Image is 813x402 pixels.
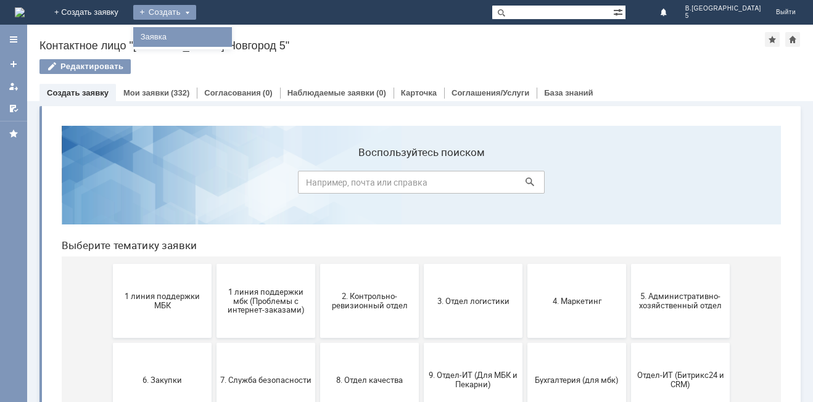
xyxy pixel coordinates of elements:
span: 4. Маркетинг [479,180,571,189]
a: Мои согласования [4,99,23,118]
a: Создать заявку [4,54,23,74]
span: Финансовый отдел [168,338,260,347]
span: Франчайзинг [272,338,363,347]
a: Заявка [136,30,229,44]
span: 5 [685,12,761,20]
a: Карточка [401,88,437,97]
div: Сделать домашней страницей [785,32,800,47]
a: Мои заявки [123,88,169,97]
input: Например, почта или справка [246,55,493,78]
button: 1 линия поддержки мбк (Проблемы с интернет-заказами) [165,148,263,222]
span: В.[GEOGRAPHIC_DATA] [685,5,761,12]
a: Наблюдаемые заявки [287,88,374,97]
button: Отдел-ИТ (Офис) [61,306,160,380]
div: (0) [376,88,386,97]
button: 8. Отдел качества [268,227,367,301]
button: [PERSON_NAME]. Услуги ИТ для МБК (оформляет L1) [476,306,574,380]
span: [PERSON_NAME]. Услуги ИТ для МБК (оформляет L1) [479,329,571,356]
button: 5. Административно-хозяйственный отдел [579,148,678,222]
span: Расширенный поиск [613,6,625,17]
button: 7. Служба безопасности [165,227,263,301]
span: 1 линия поддержки мбк (Проблемы с интернет-заказами) [168,171,260,199]
div: (332) [171,88,189,97]
a: База знаний [544,88,593,97]
label: Воспользуйтесь поиском [246,30,493,43]
span: 9. Отдел-ИТ (Для МБК и Пекарни) [376,255,467,273]
span: Отдел-ИТ (Битрикс24 и CRM) [583,255,674,273]
span: 2. Контрольно-ревизионный отдел [272,176,363,194]
a: Перейти на домашнюю страницу [15,7,25,17]
span: 7. Служба безопасности [168,259,260,268]
span: 3. Отдел логистики [376,180,467,189]
button: Бухгалтерия (для мбк) [476,227,574,301]
button: 2. Контрольно-ревизионный отдел [268,148,367,222]
button: 6. Закупки [61,227,160,301]
span: Отдел-ИТ (Офис) [65,338,156,347]
span: Бухгалтерия (для мбк) [479,259,571,268]
div: (0) [263,88,273,97]
button: 4. Маркетинг [476,148,574,222]
button: 1 линия поддержки МБК [61,148,160,222]
button: Франчайзинг [268,306,367,380]
div: Контактное лицо "[PERSON_NAME].Новгород 5" [39,39,765,52]
div: Добавить в избранное [765,32,780,47]
span: 5. Административно-хозяйственный отдел [583,176,674,194]
span: 6. Закупки [65,259,156,268]
button: Отдел-ИТ (Битрикс24 и CRM) [579,227,678,301]
a: Согласования [204,88,261,97]
button: Финансовый отдел [165,306,263,380]
header: Выберите тематику заявки [10,123,729,136]
button: Это соглашение не активно! [372,306,471,380]
button: 9. Отдел-ИТ (Для МБК и Пекарни) [372,227,471,301]
a: Мои заявки [4,76,23,96]
a: Соглашения/Услуги [452,88,529,97]
span: Это соглашение не активно! [376,334,467,352]
span: не актуален [583,338,674,347]
div: Создать [133,5,196,20]
button: 3. Отдел логистики [372,148,471,222]
img: logo [15,7,25,17]
button: не актуален [579,306,678,380]
a: Создать заявку [47,88,109,97]
span: 8. Отдел качества [272,259,363,268]
span: 1 линия поддержки МБК [65,176,156,194]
